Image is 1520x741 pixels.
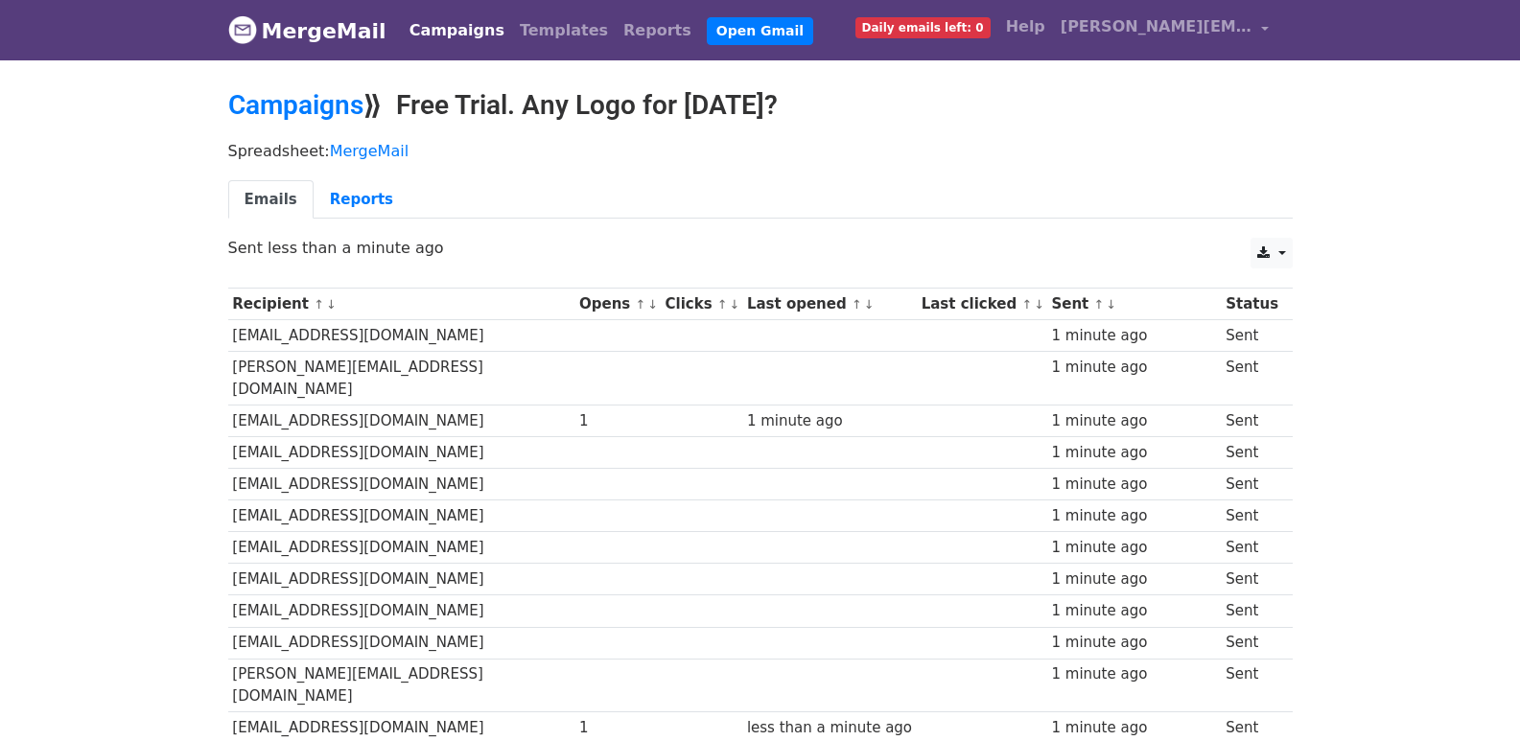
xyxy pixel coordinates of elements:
th: Recipient [228,289,575,320]
th: Last opened [742,289,917,320]
div: 1 minute ago [1051,325,1216,347]
a: Campaigns [402,12,512,50]
a: ↓ [1106,297,1116,312]
a: Reports [616,12,699,50]
a: ↓ [647,297,658,312]
td: [EMAIL_ADDRESS][DOMAIN_NAME] [228,627,575,659]
td: Sent [1221,532,1282,564]
td: [PERSON_NAME][EMAIL_ADDRESS][DOMAIN_NAME] [228,352,575,405]
p: Sent less than a minute ago [228,238,1293,258]
div: 1 minute ago [1051,410,1216,432]
td: Sent [1221,627,1282,659]
div: 1 minute ago [1051,717,1216,739]
td: [EMAIL_ADDRESS][DOMAIN_NAME] [228,500,575,532]
td: [EMAIL_ADDRESS][DOMAIN_NAME] [228,405,575,436]
a: Campaigns [228,89,363,121]
th: Last clicked [917,289,1047,320]
th: Opens [574,289,661,320]
a: ↓ [1034,297,1044,312]
div: 1 minute ago [1051,537,1216,559]
td: [EMAIL_ADDRESS][DOMAIN_NAME] [228,469,575,500]
span: Daily emails left: 0 [855,17,991,38]
th: Sent [1047,289,1222,320]
td: Sent [1221,320,1282,352]
h2: ⟫ Free Trial. Any Logo for [DATE]? [228,89,1293,122]
div: 1 [579,410,656,432]
a: ↑ [1021,297,1032,312]
th: Status [1221,289,1282,320]
div: 1 minute ago [1051,357,1216,379]
div: 1 [579,717,656,739]
a: ↓ [864,297,875,312]
a: ↑ [314,297,324,312]
td: Sent [1221,500,1282,532]
td: [EMAIL_ADDRESS][DOMAIN_NAME] [228,595,575,627]
td: Sent [1221,564,1282,595]
td: [EMAIL_ADDRESS][DOMAIN_NAME] [228,320,575,352]
a: ↓ [326,297,337,312]
p: Spreadsheet: [228,141,1293,161]
th: Clicks [661,289,742,320]
div: 1 minute ago [1051,632,1216,654]
td: [EMAIL_ADDRESS][DOMAIN_NAME] [228,436,575,468]
td: Sent [1221,469,1282,500]
div: 1 minute ago [1051,663,1216,685]
a: Reports [314,180,409,220]
div: 1 minute ago [747,410,912,432]
td: [EMAIL_ADDRESS][DOMAIN_NAME] [228,532,575,564]
span: [PERSON_NAME][EMAIL_ADDRESS][DOMAIN_NAME] [1061,15,1252,38]
img: MergeMail logo [228,15,257,44]
a: Templates [512,12,616,50]
a: [PERSON_NAME][EMAIL_ADDRESS][DOMAIN_NAME] [1053,8,1277,53]
td: Sent [1221,659,1282,712]
div: 1 minute ago [1051,505,1216,527]
a: ↑ [635,297,645,312]
a: Emails [228,180,314,220]
a: MergeMail [228,11,386,51]
td: Sent [1221,405,1282,436]
a: ↑ [852,297,862,312]
td: Sent [1221,436,1282,468]
td: [EMAIL_ADDRESS][DOMAIN_NAME] [228,564,575,595]
div: 1 minute ago [1051,442,1216,464]
div: 1 minute ago [1051,568,1216,590]
a: ↑ [1094,297,1105,312]
a: ↑ [717,297,728,312]
a: MergeMail [330,142,409,160]
a: Help [998,8,1053,46]
td: Sent [1221,352,1282,405]
a: Open Gmail [707,17,813,45]
div: less than a minute ago [747,717,912,739]
a: Daily emails left: 0 [848,8,998,46]
td: [PERSON_NAME][EMAIL_ADDRESS][DOMAIN_NAME] [228,659,575,712]
div: 1 minute ago [1051,600,1216,622]
div: 1 minute ago [1051,474,1216,496]
td: Sent [1221,595,1282,627]
a: ↓ [730,297,740,312]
